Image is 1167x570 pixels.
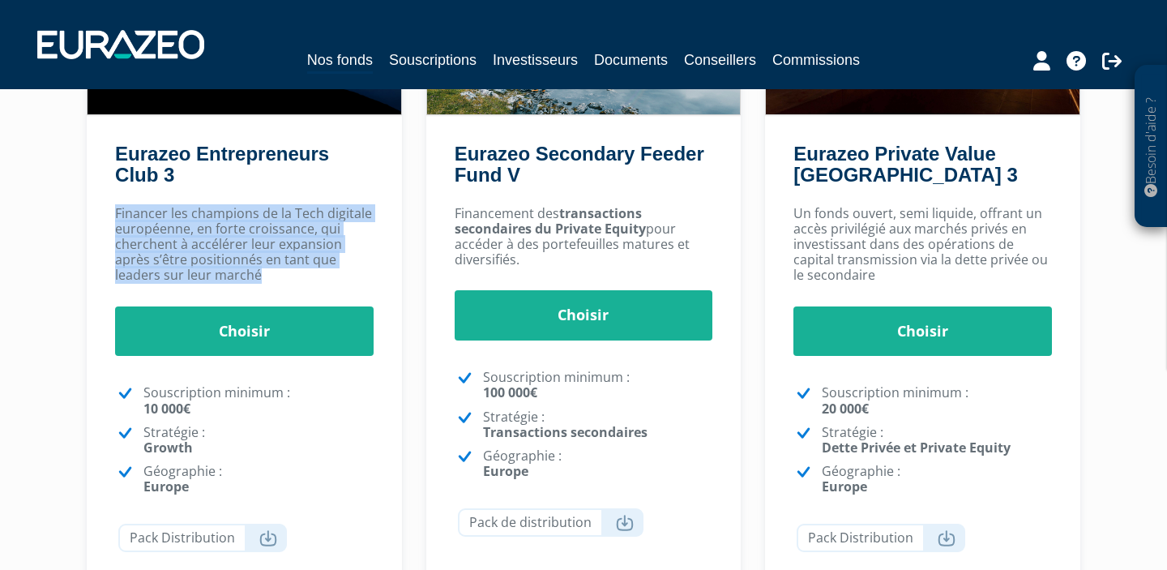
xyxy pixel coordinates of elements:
a: Conseillers [684,49,756,71]
a: Nos fonds [307,49,373,74]
p: Besoin d'aide ? [1142,74,1161,220]
p: Géographie : [822,464,1052,495]
strong: 100 000€ [483,384,537,401]
strong: Growth [143,439,193,456]
p: Géographie : [483,448,713,479]
p: Géographie : [143,464,374,495]
strong: transactions secondaires du Private Equity [455,204,646,238]
a: Choisir [115,306,374,357]
a: Eurazeo Secondary Feeder Fund V [455,143,704,186]
p: Souscription minimum : [822,385,1052,416]
strong: 10 000€ [143,400,190,418]
strong: 20 000€ [822,400,869,418]
a: Souscriptions [389,49,477,71]
p: Souscription minimum : [483,370,713,401]
p: Financer les champions de la Tech digitale européenne, en forte croissance, qui cherchent à accél... [115,206,374,284]
p: Stratégie : [483,409,713,440]
a: Documents [594,49,668,71]
a: Choisir [455,290,713,341]
strong: Transactions secondaires [483,423,648,441]
strong: Dette Privée et Private Equity [822,439,1011,456]
p: Stratégie : [822,425,1052,456]
p: Un fonds ouvert, semi liquide, offrant un accès privilégié aux marchés privés en investissant dan... [793,206,1052,284]
a: Commissions [772,49,860,71]
a: Investisseurs [493,49,578,71]
a: Choisir [793,306,1052,357]
p: Financement des pour accéder à des portefeuilles matures et diversifiés. [455,206,713,268]
a: Eurazeo Entrepreneurs Club 3 [115,143,329,186]
a: Pack Distribution [118,524,287,552]
a: Pack Distribution [797,524,965,552]
img: 1732889491-logotype_eurazeo_blanc_rvb.png [37,30,204,59]
strong: Europe [822,478,867,495]
a: Pack de distribution [458,508,643,537]
strong: Europe [143,478,189,495]
a: Eurazeo Private Value [GEOGRAPHIC_DATA] 3 [793,143,1017,186]
p: Stratégie : [143,425,374,456]
p: Souscription minimum : [143,385,374,416]
strong: Europe [483,462,528,480]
